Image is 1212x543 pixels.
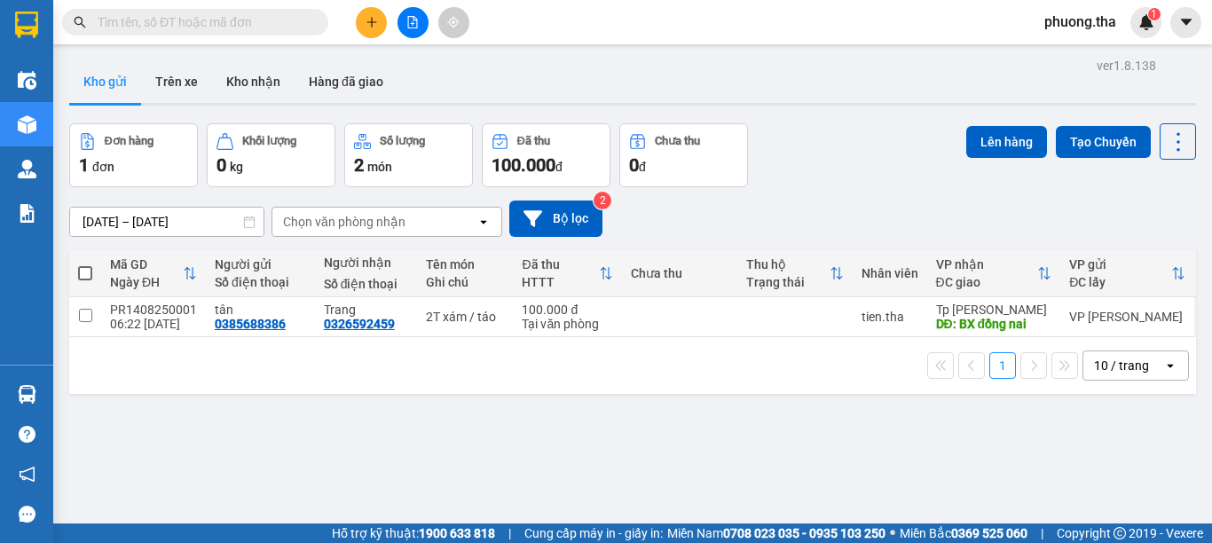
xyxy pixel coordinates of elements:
span: Miền Nam [667,523,885,543]
strong: 0369 525 060 [951,526,1027,540]
img: logo-vxr [15,12,38,38]
input: Tìm tên, số ĐT hoặc mã đơn [98,12,307,32]
button: Kho gửi [69,60,141,103]
th: Toggle SortBy [513,250,622,297]
span: 100.000 [492,154,555,176]
div: Người gửi [215,257,306,271]
img: warehouse-icon [18,385,36,404]
strong: 0708 023 035 - 0935 103 250 [723,526,885,540]
th: Toggle SortBy [927,250,1061,297]
svg: open [476,215,491,229]
span: file-add [406,16,419,28]
span: | [1041,523,1043,543]
button: Số lượng2món [344,123,473,187]
div: Tp [PERSON_NAME] [936,303,1052,317]
button: Khối lượng0kg [207,123,335,187]
div: VP nhận [936,257,1038,271]
div: DĐ: BX đồng nai [936,317,1052,331]
div: VP [PERSON_NAME] [1069,310,1185,324]
span: 2 [354,154,364,176]
span: notification [19,466,35,483]
div: Số điện thoại [324,277,408,291]
button: Kho nhận [212,60,295,103]
th: Toggle SortBy [101,250,206,297]
button: Đã thu100.000đ [482,123,610,187]
span: 0 [216,154,226,176]
img: icon-new-feature [1138,14,1154,30]
button: Bộ lọc [509,201,602,237]
div: Trang [324,303,408,317]
span: Miền Bắc [900,523,1027,543]
div: Thu hộ [746,257,830,271]
div: 0326592459 [324,317,395,331]
span: ⚪️ [890,530,895,537]
div: 06:22 [DATE] [110,317,197,331]
div: Đã thu [522,257,599,271]
sup: 2 [594,192,611,209]
div: Chọn văn phòng nhận [283,213,405,231]
div: tien.tha [862,310,918,324]
div: Nhân viên [862,266,918,280]
button: Trên xe [141,60,212,103]
span: đ [555,160,563,174]
span: caret-down [1178,14,1194,30]
div: HTTT [522,275,599,289]
img: warehouse-icon [18,160,36,178]
span: 0 [629,154,639,176]
div: PR1408250001 [110,303,197,317]
div: Tại văn phòng [522,317,613,331]
span: aim [447,16,460,28]
button: Chưa thu0đ [619,123,748,187]
div: Mã GD [110,257,183,271]
button: 1 [989,352,1016,379]
span: plus [366,16,378,28]
button: caret-down [1170,7,1201,38]
sup: 1 [1148,8,1161,20]
span: search [74,16,86,28]
th: Toggle SortBy [737,250,853,297]
div: tân [215,303,306,317]
button: Hàng đã giao [295,60,397,103]
span: message [19,506,35,523]
div: Tên món [426,257,505,271]
button: Tạo Chuyến [1056,126,1151,158]
span: | [508,523,511,543]
div: Ngày ĐH [110,275,183,289]
button: Đơn hàng1đơn [69,123,198,187]
div: Số điện thoại [215,275,306,289]
div: Đơn hàng [105,135,153,147]
div: ĐC lấy [1069,275,1171,289]
span: đơn [92,160,114,174]
div: Số lượng [380,135,425,147]
span: kg [230,160,243,174]
span: 1 [79,154,89,176]
button: Lên hàng [966,126,1047,158]
div: Khối lượng [242,135,296,147]
div: ver 1.8.138 [1097,56,1156,75]
div: Chưa thu [631,266,728,280]
button: file-add [397,7,429,38]
strong: 1900 633 818 [419,526,495,540]
span: món [367,160,392,174]
div: 10 / trang [1094,357,1149,374]
div: Chưa thu [655,135,700,147]
div: 2T xám / táo [426,310,505,324]
button: plus [356,7,387,38]
span: phuong.tha [1030,11,1130,33]
input: Select a date range. [70,208,264,236]
button: aim [438,7,469,38]
span: đ [639,160,646,174]
img: solution-icon [18,204,36,223]
div: Người nhận [324,256,408,270]
th: Toggle SortBy [1060,250,1194,297]
span: copyright [1114,527,1126,539]
div: 100.000 đ [522,303,613,317]
svg: open [1163,358,1177,373]
img: warehouse-icon [18,71,36,90]
div: Ghi chú [426,275,505,289]
span: 1 [1151,8,1157,20]
span: question-circle [19,426,35,443]
div: VP gửi [1069,257,1171,271]
span: Cung cấp máy in - giấy in: [524,523,663,543]
div: 0385688386 [215,317,286,331]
